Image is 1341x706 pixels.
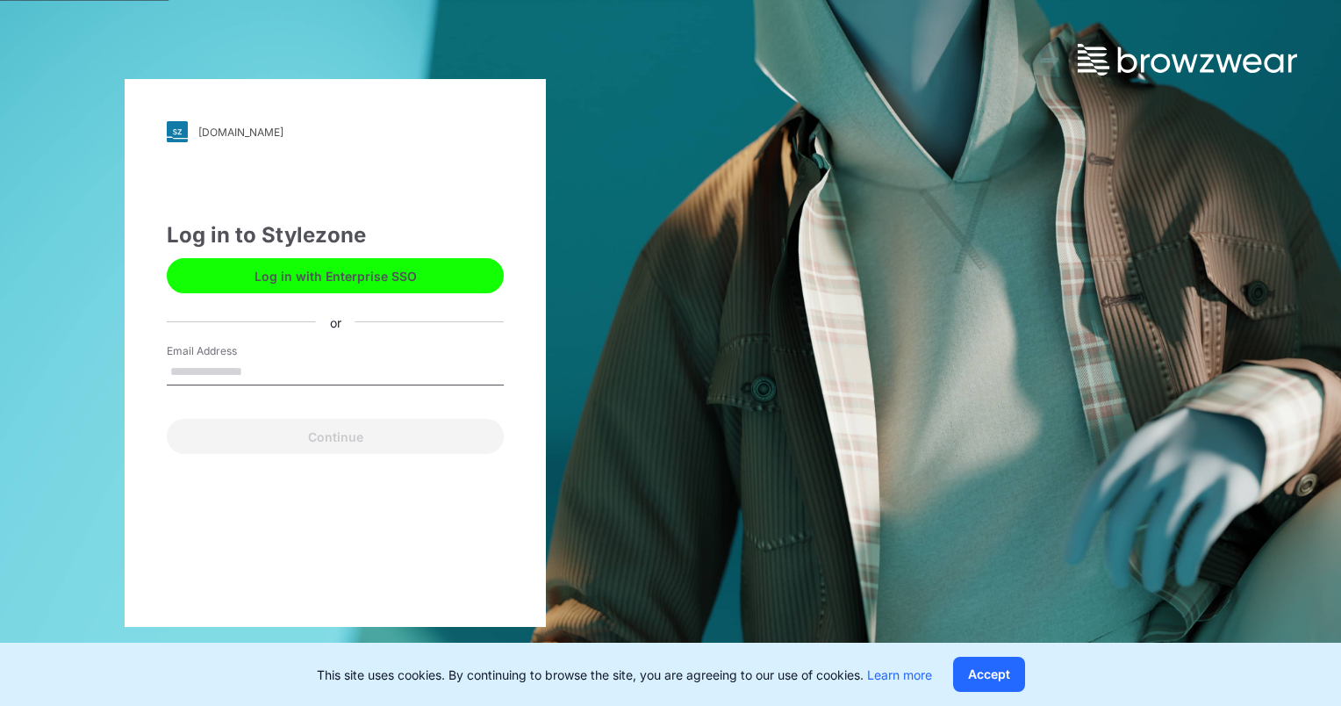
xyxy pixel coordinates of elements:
[167,121,188,142] img: svg+xml;base64,PHN2ZyB3aWR0aD0iMjgiIGhlaWdodD0iMjgiIHZpZXdCb3g9IjAgMCAyOCAyOCIgZmlsbD0ibm9uZSIgeG...
[1078,44,1297,76] img: browzwear-logo.73288ffb.svg
[167,343,290,359] label: Email Address
[167,220,504,251] div: Log in to Stylezone
[167,258,504,293] button: Log in with Enterprise SSO
[316,313,355,331] div: or
[867,667,932,682] a: Learn more
[167,121,504,142] a: [DOMAIN_NAME]
[317,666,932,684] p: This site uses cookies. By continuing to browse the site, you are agreeing to our use of cookies.
[198,126,283,139] div: [DOMAIN_NAME]
[953,657,1025,692] button: Accept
